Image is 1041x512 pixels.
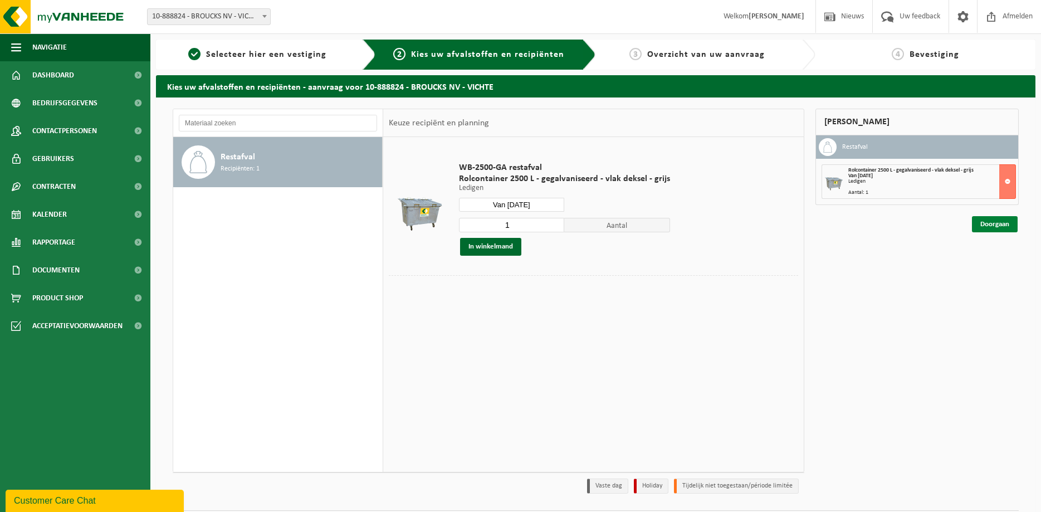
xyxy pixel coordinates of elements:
a: Doorgaan [972,216,1018,232]
span: Contracten [32,173,76,201]
span: 1 [188,48,201,60]
h2: Kies uw afvalstoffen en recipiënten - aanvraag voor 10-888824 - BROUCKS NV - VICHTE [156,75,1035,97]
h3: Restafval [842,138,868,156]
div: Keuze recipiënt en planning [383,109,495,137]
span: WB-2500-GA restafval [459,162,670,173]
span: Contactpersonen [32,117,97,145]
div: Ledigen [848,179,1015,184]
strong: Van [DATE] [848,173,873,179]
span: Kalender [32,201,67,228]
span: Bedrijfsgegevens [32,89,97,117]
span: Bevestiging [910,50,959,59]
span: 3 [629,48,642,60]
span: Rolcontainer 2500 L - gegalvaniseerd - vlak deksel - grijs [848,167,974,173]
span: Product Shop [32,284,83,312]
span: 2 [393,48,405,60]
span: Dashboard [32,61,74,89]
span: Restafval [221,150,255,164]
span: Recipiënten: 1 [221,164,260,174]
button: Restafval Recipiënten: 1 [173,137,383,187]
span: 10-888824 - BROUCKS NV - VICHTE [148,9,270,25]
li: Holiday [634,479,668,494]
button: In winkelmand [460,238,521,256]
span: Gebruikers [32,145,74,173]
span: Overzicht van uw aanvraag [647,50,765,59]
span: Selecteer hier een vestiging [206,50,326,59]
span: Acceptatievoorwaarden [32,312,123,340]
li: Vaste dag [587,479,628,494]
strong: [PERSON_NAME] [749,12,804,21]
p: Ledigen [459,184,670,192]
span: Aantal [564,218,670,232]
span: 4 [892,48,904,60]
a: 1Selecteer hier een vestiging [162,48,354,61]
div: [PERSON_NAME] [815,109,1019,135]
div: Aantal: 1 [848,190,1015,196]
span: 10-888824 - BROUCKS NV - VICHTE [147,8,271,25]
span: Documenten [32,256,80,284]
input: Selecteer datum [459,198,565,212]
span: Rapportage [32,228,75,256]
iframe: chat widget [6,487,186,512]
input: Materiaal zoeken [179,115,377,131]
li: Tijdelijk niet toegestaan/période limitée [674,479,799,494]
span: Rolcontainer 2500 L - gegalvaniseerd - vlak deksel - grijs [459,173,670,184]
span: Kies uw afvalstoffen en recipiënten [411,50,564,59]
span: Navigatie [32,33,67,61]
